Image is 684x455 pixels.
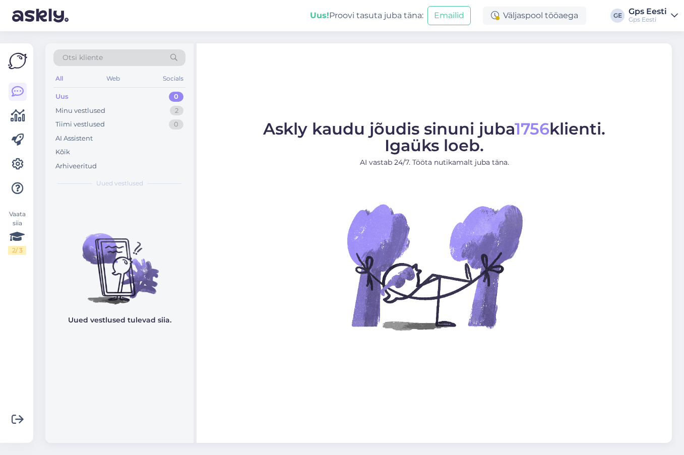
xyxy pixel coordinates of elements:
a: Gps EestiGps Eesti [629,8,678,24]
span: Askly kaudu jõudis sinuni juba klienti. Igaüks loeb. [263,119,605,155]
img: No chats [45,215,194,306]
p: AI vastab 24/7. Tööta nutikamalt juba täna. [263,157,605,168]
div: Gps Eesti [629,16,667,24]
div: Web [104,72,122,85]
div: AI Assistent [55,134,93,144]
div: Tiimi vestlused [55,119,105,129]
div: 0 [169,92,183,102]
b: Uus! [310,11,329,20]
div: Proovi tasuta juba täna: [310,10,423,22]
span: Otsi kliente [63,52,103,63]
div: Väljaspool tööaega [483,7,586,25]
div: Kõik [55,147,70,157]
div: GE [610,9,625,23]
div: Vaata siia [8,210,26,255]
div: Socials [161,72,185,85]
img: Askly Logo [8,51,27,71]
span: 1756 [515,119,549,139]
p: Uued vestlused tulevad siia. [68,315,171,326]
div: 2 [170,106,183,116]
button: Emailid [427,6,471,25]
div: Minu vestlused [55,106,105,116]
span: Uued vestlused [96,179,143,188]
div: Arhiveeritud [55,161,97,171]
div: 0 [169,119,183,129]
div: 2 / 3 [8,246,26,255]
div: Gps Eesti [629,8,667,16]
div: All [53,72,65,85]
img: No Chat active [344,176,525,357]
div: Uus [55,92,69,102]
